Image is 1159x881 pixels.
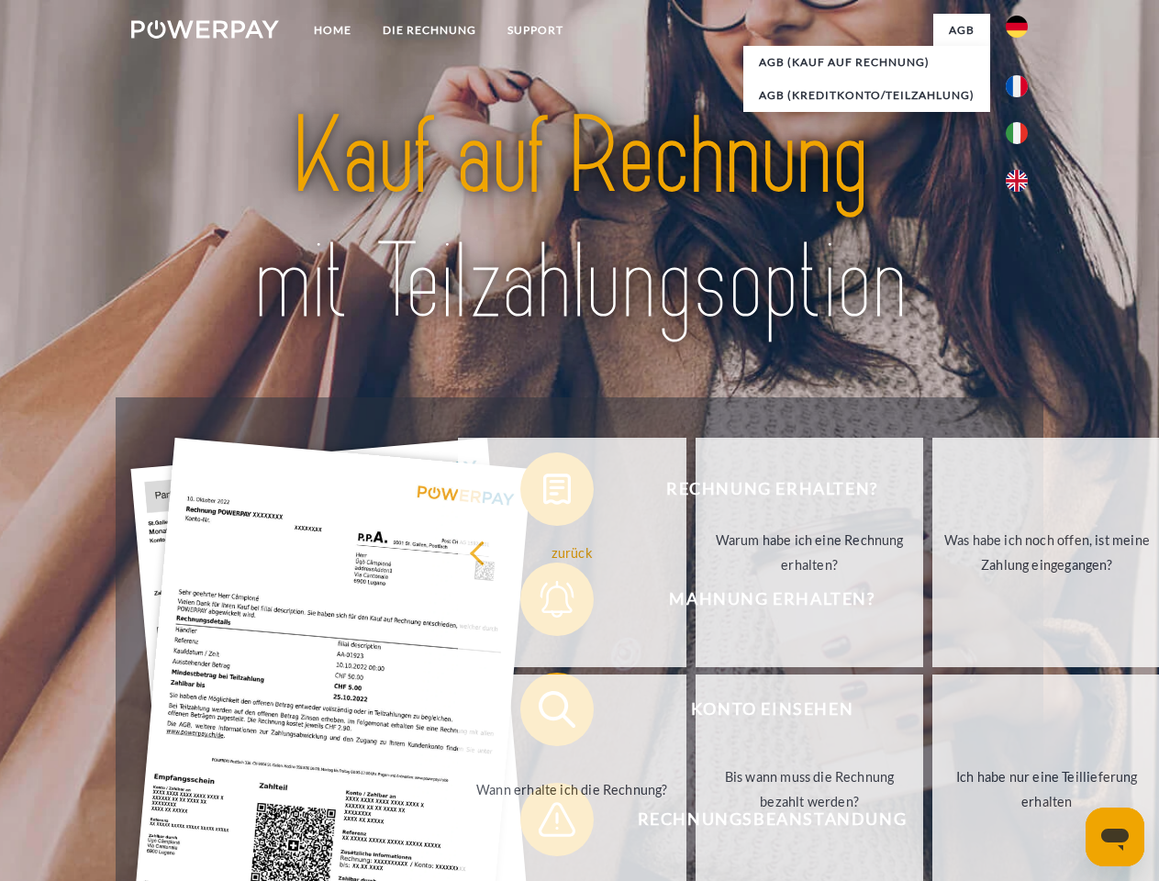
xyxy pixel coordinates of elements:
[707,528,913,577] div: Warum habe ich eine Rechnung erhalten?
[707,764,913,814] div: Bis wann muss die Rechnung bezahlt werden?
[469,540,675,564] div: zurück
[175,88,984,351] img: title-powerpay_de.svg
[933,14,990,47] a: agb
[298,14,367,47] a: Home
[1006,75,1028,97] img: fr
[743,46,990,79] a: AGB (Kauf auf Rechnung)
[1006,122,1028,144] img: it
[1006,16,1028,38] img: de
[743,79,990,112] a: AGB (Kreditkonto/Teilzahlung)
[492,14,579,47] a: SUPPORT
[1086,808,1144,866] iframe: Schaltfläche zum Öffnen des Messaging-Fensters
[1006,170,1028,192] img: en
[469,776,675,801] div: Wann erhalte ich die Rechnung?
[943,528,1150,577] div: Was habe ich noch offen, ist meine Zahlung eingegangen?
[367,14,492,47] a: DIE RECHNUNG
[943,764,1150,814] div: Ich habe nur eine Teillieferung erhalten
[131,20,279,39] img: logo-powerpay-white.svg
